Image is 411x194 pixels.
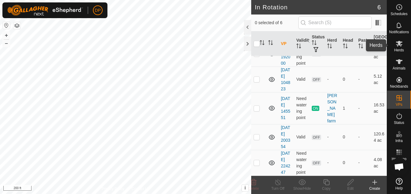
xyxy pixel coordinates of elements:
[374,47,379,52] p-sorticon: Activate to sort
[312,135,321,140] span: OFF
[3,32,10,39] button: +
[298,16,372,29] input: Search (S)
[371,124,387,150] td: 120.64 ac
[356,92,371,124] td: -
[394,48,404,52] span: Herds
[390,12,407,16] span: Schedules
[281,151,290,175] a: [DATE] 224247
[393,66,406,70] span: Animals
[371,66,387,92] td: 5.12 ac
[294,150,309,176] td: Need watering point
[102,186,124,192] a: Privacy Policy
[312,77,321,82] span: OFF
[356,31,371,56] th: Pasture
[371,92,387,124] td: 16.53 ac
[340,66,356,92] td: 0
[281,42,290,66] a: [DATE] 192000
[390,158,408,176] a: Open chat
[266,186,290,191] div: Turn Off
[387,176,411,192] a: Help
[132,186,150,192] a: Contact Us
[3,22,10,29] button: Reset Map
[312,41,317,46] p-sorticon: Activate to sort
[290,186,314,191] div: Show/Hide
[281,96,290,120] a: [DATE] 145551
[281,67,290,91] a: [DATE] 104823
[356,124,371,150] td: -
[242,185,248,191] button: i
[356,66,371,92] td: -
[327,92,338,124] div: [PERSON_NAME] farm
[340,124,356,150] td: 0
[340,150,356,176] td: 0
[377,3,381,12] span: 6
[245,185,246,190] span: i
[327,44,332,49] p-sorticon: Activate to sort
[312,51,321,57] span: OFF
[327,76,338,82] div: -
[340,31,356,56] th: Head
[281,125,290,149] a: [DATE] 200354
[363,186,387,191] div: Create
[13,22,21,29] button: Map Layers
[312,106,319,111] span: ON
[338,186,363,191] div: Edit
[392,157,406,161] span: Heatmap
[371,31,387,56] th: [GEOGRAPHIC_DATA] Area
[3,40,10,47] button: –
[340,92,356,124] td: 1
[312,160,321,166] span: OFF
[294,31,309,56] th: Validity
[294,124,309,150] td: Valid
[325,31,340,56] th: Herd
[278,31,294,56] th: VP
[396,103,402,106] span: VPs
[395,186,403,190] span: Help
[371,150,387,176] td: 4.08 ac
[296,44,301,49] p-sorticon: Activate to sort
[255,20,298,26] span: 0 selected of 6
[395,139,403,143] span: Infra
[327,134,338,140] div: -
[294,66,309,92] td: Valid
[294,92,309,124] td: Need watering point
[309,31,325,56] th: Status
[327,160,338,166] div: -
[358,44,363,49] p-sorticon: Activate to sort
[248,186,259,191] span: Delete
[389,30,409,34] span: Notifications
[268,41,273,46] p-sorticon: Activate to sort
[314,186,338,191] div: Copy
[390,85,408,88] span: Neckbands
[260,41,265,46] p-sorticon: Activate to sort
[343,44,348,49] p-sorticon: Activate to sort
[95,7,100,14] span: DP
[394,121,404,124] span: Status
[7,5,83,16] img: Gallagher Logo
[356,150,371,176] td: -
[255,4,377,11] h2: In Rotation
